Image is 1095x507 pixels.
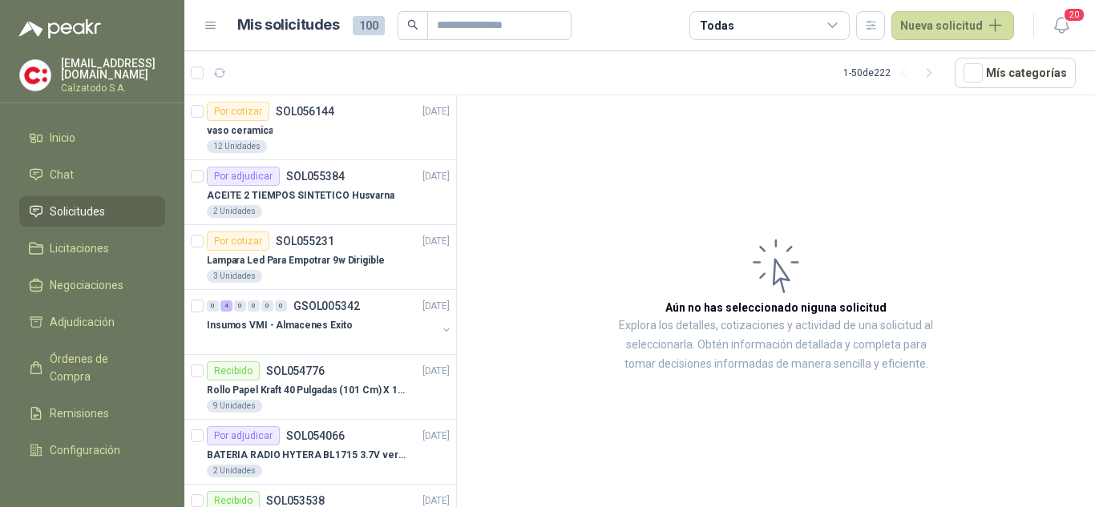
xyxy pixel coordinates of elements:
[184,355,456,420] a: RecibidoSOL054776[DATE] Rollo Papel Kraft 40 Pulgadas (101 Cm) X 150 Mts 60 Gr9 Unidades
[422,364,450,379] p: [DATE]
[207,188,394,203] p: ACEITE 2 TIEMPOS SINTETICO Husvarna
[286,171,345,182] p: SOL055384
[891,11,1014,40] button: Nueva solicitud
[207,140,267,153] div: 12 Unidades
[665,299,887,316] h3: Aún no has seleccionado niguna solicitud
[422,299,450,314] p: [DATE]
[50,313,115,331] span: Adjudicación
[275,300,287,312] div: 0
[19,233,165,264] a: Licitaciones
[207,253,384,268] p: Lampara Led Para Empotrar 9w Dirigible
[207,300,219,312] div: 0
[207,167,280,186] div: Por adjudicar
[207,400,262,412] div: 9 Unidades
[50,239,109,257] span: Licitaciones
[207,383,406,398] p: Rollo Papel Kraft 40 Pulgadas (101 Cm) X 150 Mts 60 Gr
[422,104,450,119] p: [DATE]
[50,441,120,459] span: Configuración
[422,429,450,444] p: [DATE]
[843,60,942,86] div: 1 - 50 de 222
[61,83,165,93] p: Calzatodo S.A.
[276,106,334,117] p: SOL056144
[20,60,51,91] img: Company Logo
[19,159,165,190] a: Chat
[617,316,935,374] p: Explora los detalles, cotizaciones y actividad de una solicitud al seleccionarla. Obtén informaci...
[50,404,109,422] span: Remisiones
[266,495,325,506] p: SOL053538
[19,435,165,465] a: Configuración
[261,300,273,312] div: 0
[184,95,456,160] a: Por cotizarSOL056144[DATE] vaso ceramica12 Unidades
[207,231,269,251] div: Por cotizar
[248,300,260,312] div: 0
[276,235,334,247] p: SOL055231
[207,205,262,218] div: 2 Unidades
[184,160,456,225] a: Por adjudicarSOL055384[DATE] ACEITE 2 TIEMPOS SINTETICO Husvarna2 Unidades
[19,123,165,153] a: Inicio
[353,16,385,35] span: 100
[50,166,74,183] span: Chat
[207,102,269,121] div: Por cotizar
[293,300,360,312] p: GSOL005342
[237,14,340,37] h1: Mis solicitudes
[207,465,262,477] div: 2 Unidades
[50,203,105,220] span: Solicitudes
[61,58,165,80] p: [EMAIL_ADDRESS][DOMAIN_NAME]
[407,19,418,30] span: search
[19,270,165,300] a: Negociaciones
[1063,7,1085,22] span: 20
[50,129,75,147] span: Inicio
[184,420,456,485] a: Por adjudicarSOL054066[DATE] BATERIA RADIO HYTERA BL1715 3.7V ver imagen2 Unidades
[207,448,406,463] p: BATERIA RADIO HYTERA BL1715 3.7V ver imagen
[422,169,450,184] p: [DATE]
[234,300,246,312] div: 0
[19,344,165,392] a: Órdenes de Compra
[286,430,345,441] p: SOL054066
[1047,11,1076,40] button: 20
[207,361,260,380] div: Recibido
[955,58,1076,88] button: Mís categorías
[207,123,273,139] p: vaso ceramica
[220,300,232,312] div: 4
[422,234,450,249] p: [DATE]
[207,426,280,445] div: Por adjudicar
[19,398,165,429] a: Remisiones
[207,270,262,283] div: 3 Unidades
[207,318,353,333] p: Insumos VMI - Almacenes Exito
[19,307,165,337] a: Adjudicación
[184,225,456,290] a: Por cotizarSOL055231[DATE] Lampara Led Para Empotrar 9w Dirigible3 Unidades
[19,19,101,38] img: Logo peakr
[700,17,733,34] div: Todas
[50,276,123,294] span: Negociaciones
[207,296,453,348] a: 0 4 0 0 0 0 GSOL005342[DATE] Insumos VMI - Almacenes Exito
[266,365,325,376] p: SOL054776
[50,350,150,385] span: Órdenes de Compra
[19,196,165,227] a: Solicitudes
